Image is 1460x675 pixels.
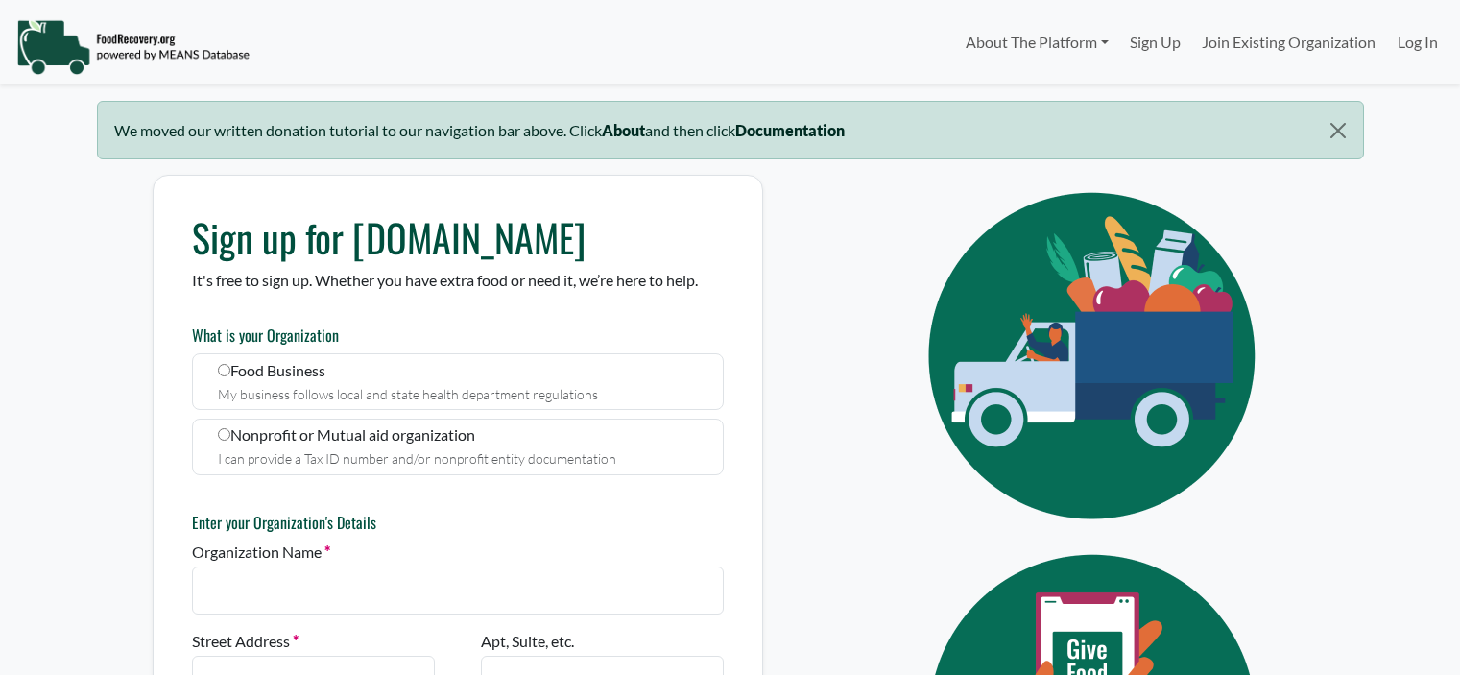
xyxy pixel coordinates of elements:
img: Eye Icon [885,175,1307,537]
button: Close [1313,102,1362,159]
label: Nonprofit or Mutual aid organization [192,419,724,475]
a: About The Platform [954,23,1118,61]
label: Food Business [192,353,724,410]
img: NavigationLogo_FoodRecovery-91c16205cd0af1ed486a0f1a7774a6544ea792ac00100771e7dd3ec7c0e58e41.png [16,18,250,76]
small: My business follows local and state health department regulations [218,386,598,402]
h6: What is your Organization [192,326,724,345]
div: We moved our written donation tutorial to our navigation bar above. Click and then click [97,101,1364,159]
a: Log In [1387,23,1448,61]
p: It's free to sign up. Whether you have extra food or need it, we’re here to help. [192,269,724,292]
label: Apt, Suite, etc. [481,630,574,653]
input: Nonprofit or Mutual aid organization I can provide a Tax ID number and/or nonprofit entity docume... [218,428,230,441]
input: Food Business My business follows local and state health department regulations [218,364,230,376]
label: Organization Name [192,541,330,564]
h6: Enter your Organization's Details [192,514,724,532]
a: Join Existing Organization [1191,23,1386,61]
small: I can provide a Tax ID number and/or nonprofit entity documentation [218,450,616,467]
b: Documentation [735,121,845,139]
h1: Sign up for [DOMAIN_NAME] [192,214,724,260]
a: Sign Up [1119,23,1191,61]
label: Street Address [192,630,299,653]
b: About [602,121,645,139]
